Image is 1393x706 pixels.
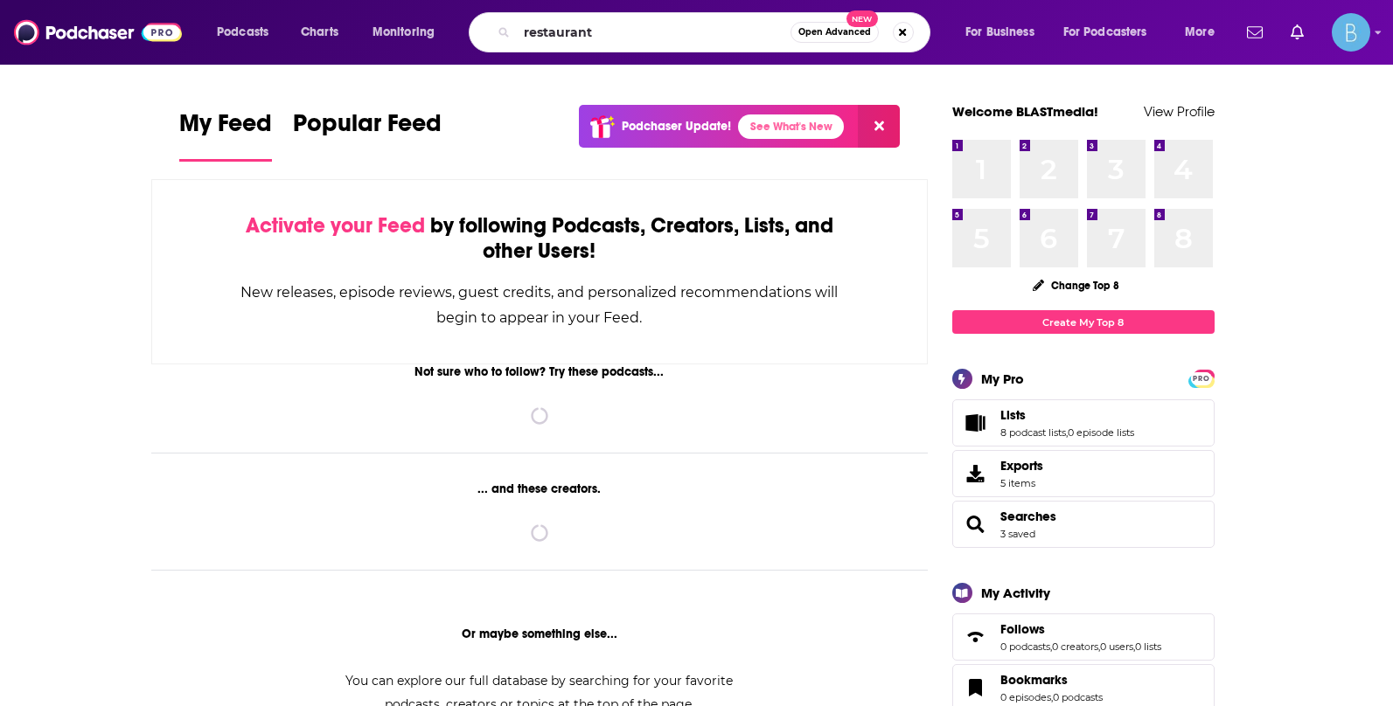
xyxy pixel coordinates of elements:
[1240,17,1270,47] a: Show notifications dropdown
[1144,103,1215,120] a: View Profile
[14,16,182,49] img: Podchaser - Follow, Share and Rate Podcasts
[1332,13,1370,52] img: User Profile
[1100,640,1133,653] a: 0 users
[1000,672,1103,688] a: Bookmarks
[301,20,338,45] span: Charts
[958,675,993,700] a: Bookmarks
[217,20,268,45] span: Podcasts
[1000,407,1134,423] a: Lists
[965,20,1034,45] span: For Business
[1000,621,1045,637] span: Follows
[360,18,457,46] button: open menu
[952,613,1215,661] span: Follows
[179,108,272,149] span: My Feed
[1135,640,1161,653] a: 0 lists
[958,411,993,435] a: Lists
[293,108,442,149] span: Popular Feed
[846,10,878,27] span: New
[240,280,840,330] div: New releases, episode reviews, guest credits, and personalized recommendations will begin to appe...
[1000,426,1066,439] a: 8 podcast lists
[981,370,1024,387] div: My Pro
[1066,426,1068,439] span: ,
[1000,691,1051,703] a: 0 episodes
[1000,458,1043,474] span: Exports
[738,114,844,139] a: See What's New
[952,501,1215,548] span: Searches
[1133,640,1135,653] span: ,
[1000,672,1068,688] span: Bookmarks
[981,585,1050,601] div: My Activity
[1332,13,1370,52] button: Show profile menu
[485,12,947,52] div: Search podcasts, credits, & more...
[1173,18,1236,46] button: open menu
[246,212,425,239] span: Activate your Feed
[1185,20,1215,45] span: More
[240,213,840,264] div: by following Podcasts, Creators, Lists, and other Users!
[289,18,349,46] a: Charts
[1191,371,1212,384] a: PRO
[798,28,871,37] span: Open Advanced
[1050,640,1052,653] span: ,
[1000,640,1050,653] a: 0 podcasts
[952,310,1215,334] a: Create My Top 8
[1284,17,1311,47] a: Show notifications dropdown
[791,22,879,43] button: Open AdvancedNew
[517,18,791,46] input: Search podcasts, credits, & more...
[179,108,272,162] a: My Feed
[952,399,1215,446] span: Lists
[1052,18,1173,46] button: open menu
[1098,640,1100,653] span: ,
[622,119,731,134] p: Podchaser Update!
[1000,509,1056,524] a: Searches
[1000,477,1043,489] span: 5 items
[1068,426,1134,439] a: 0 episode lists
[952,450,1215,497] a: Exports
[1052,640,1098,653] a: 0 creators
[958,512,993,536] a: Searches
[1000,528,1035,540] a: 3 saved
[1191,372,1212,385] span: PRO
[151,481,929,496] div: ... and these creators.
[1000,621,1161,637] a: Follows
[1063,20,1147,45] span: For Podcasters
[958,461,993,486] span: Exports
[1022,274,1131,296] button: Change Top 8
[952,103,1098,120] a: Welcome BLASTmedia!
[373,20,435,45] span: Monitoring
[1000,407,1026,423] span: Lists
[1053,691,1103,703] a: 0 podcasts
[205,18,291,46] button: open menu
[151,364,929,379] div: Not sure who to follow? Try these podcasts...
[293,108,442,162] a: Popular Feed
[953,18,1056,46] button: open menu
[1332,13,1370,52] span: Logged in as BLASTmedia
[1051,691,1053,703] span: ,
[958,625,993,649] a: Follows
[151,626,929,641] div: Or maybe something else...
